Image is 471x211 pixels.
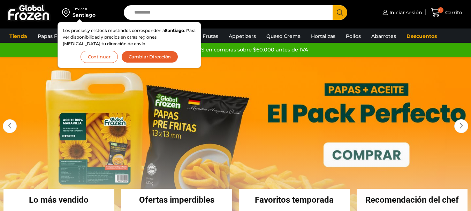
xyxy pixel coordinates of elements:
[225,30,259,43] a: Appetizers
[333,5,347,20] button: Search button
[454,119,468,133] div: Next slide
[263,30,304,43] a: Queso Crema
[62,7,73,18] img: address-field-icon.svg
[3,196,114,204] h2: Lo más vendido
[3,119,17,133] div: Previous slide
[6,30,31,43] a: Tienda
[368,30,400,43] a: Abarrotes
[443,9,462,16] span: Carrito
[429,5,464,21] a: 0 Carrito
[342,30,364,43] a: Pollos
[357,196,468,204] h2: Recomendación del chef
[63,27,196,47] p: Los precios y el stock mostrados corresponden a . Para ver disponibilidad y precios en otras regi...
[388,9,422,16] span: Iniciar sesión
[34,30,71,43] a: Papas Fritas
[121,196,232,204] h2: Ofertas imperdibles
[438,7,443,13] span: 0
[403,30,440,43] a: Descuentos
[381,6,422,19] a: Iniciar sesión
[73,11,96,18] div: Santiago
[307,30,339,43] a: Hortalizas
[239,196,350,204] h2: Favoritos temporada
[121,51,178,63] button: Cambiar Dirección
[165,28,184,33] strong: Santiago
[81,51,118,63] button: Continuar
[73,7,96,11] div: Enviar a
